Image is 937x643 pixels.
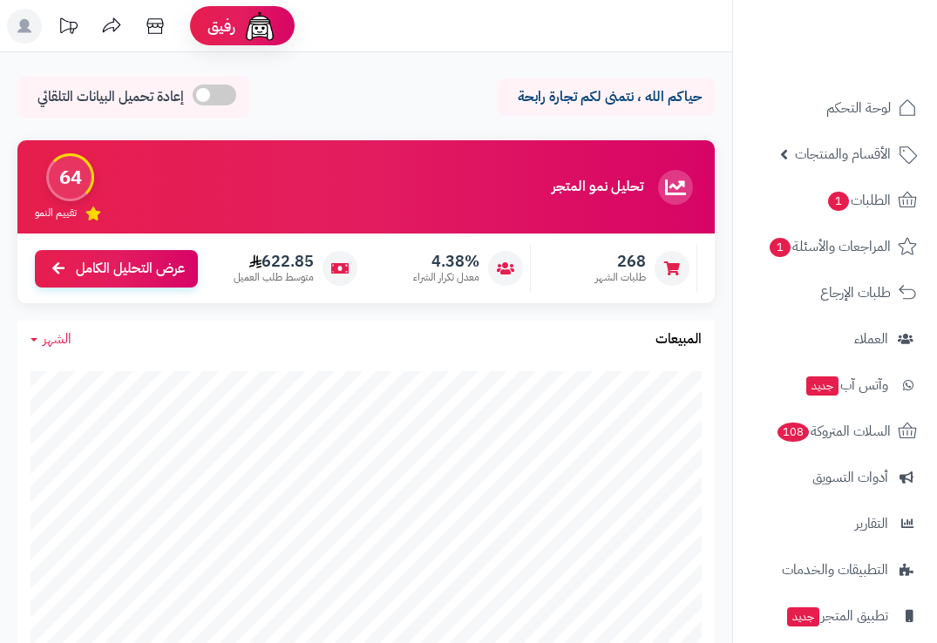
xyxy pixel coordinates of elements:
[826,188,891,213] span: الطلبات
[743,318,927,360] a: العملاء
[242,9,277,44] img: ai-face.png
[777,423,809,442] span: 108
[768,234,891,259] span: المراجعات والأسئلة
[826,96,891,120] span: لوحة التحكم
[234,252,314,271] span: 622.85
[31,329,71,349] a: الشهر
[812,465,888,490] span: أدوات التسويق
[76,259,185,279] span: عرض التحليل الكامل
[743,503,927,545] a: التقارير
[552,179,643,195] h3: تحليل نمو المتجر
[743,595,927,637] a: تطبيق المتجرجديد
[234,270,314,285] span: متوسط طلب العميل
[207,16,235,37] span: رفيق
[785,604,888,628] span: تطبيق المتجر
[413,270,479,285] span: معدل تكرار الشراء
[805,373,888,397] span: وآتس آب
[855,511,888,536] span: التقارير
[595,252,646,271] span: 268
[743,364,927,406] a: وآتس آبجديد
[35,250,198,288] a: عرض التحليل الكامل
[743,272,927,314] a: طلبات الإرجاع
[37,87,184,107] span: إعادة تحميل البيانات التلقائي
[828,192,849,211] span: 1
[46,9,90,48] a: تحديثات المنصة
[510,87,702,107] p: حياكم الله ، نتمنى لكم تجارة رابحة
[806,376,839,396] span: جديد
[35,206,77,220] span: تقييم النمو
[795,142,891,166] span: الأقسام والمنتجات
[854,327,888,351] span: العملاء
[743,457,927,498] a: أدوات التسويق
[818,47,920,84] img: logo-2.png
[743,179,927,221] a: الطلبات1
[743,226,927,267] a: المراجعات والأسئلة1
[743,549,927,591] a: التطبيقات والخدمات
[655,332,702,348] h3: المبيعات
[782,558,888,582] span: التطبيقات والخدمات
[787,607,819,626] span: جديد
[776,419,891,443] span: السلات المتروكة
[743,87,927,129] a: لوحة التحكم
[743,410,927,452] a: السلات المتروكة108
[770,238,791,257] span: 1
[43,328,71,349] span: الشهر
[413,252,479,271] span: 4.38%
[595,270,646,285] span: طلبات الشهر
[820,281,891,305] span: طلبات الإرجاع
